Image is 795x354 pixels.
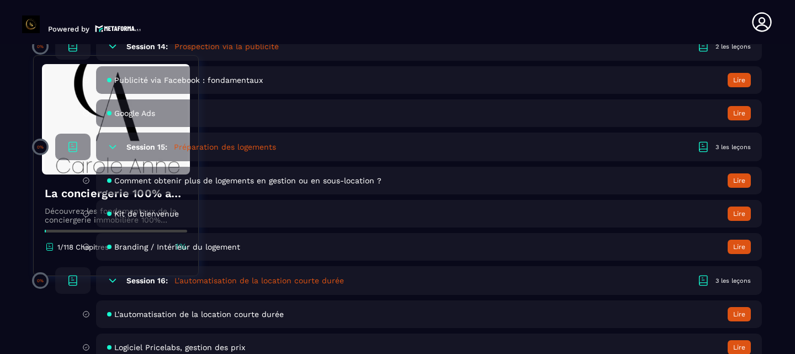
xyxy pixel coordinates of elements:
img: logo-branding [22,15,40,33]
h6: Session 16: [126,276,168,285]
div: 2 les leçons [715,43,751,51]
p: 0% [37,278,44,283]
div: 3 les leçons [715,277,751,285]
button: Lire [728,240,751,254]
p: Powered by [48,25,89,33]
span: Publicité via Facebook : fondamentaux [114,76,263,84]
p: 0% [37,145,44,150]
p: 0% [37,44,44,49]
span: Kit de bienvenue [114,209,179,218]
span: L'automatisation de la location courte durée [114,310,284,319]
span: Logiciel Pricelabs, gestion des prix [114,343,245,352]
img: logo [95,24,141,33]
button: Lire [728,307,751,321]
span: Google Ads [114,109,155,118]
img: banner [42,64,190,175]
h4: La conciergerie 100% automatisée [45,186,187,201]
h5: Prospection via la publicité [174,41,279,52]
button: Lire [728,73,751,87]
p: 1/118 Chapitres [57,243,109,251]
span: Comment obtenir plus de logements en gestion ou en sous-location ? [114,176,381,185]
button: Lire [728,173,751,188]
div: 3 les leçons [715,143,751,151]
button: Lire [728,207,751,221]
span: Branding / Intérieur du logement [114,242,240,251]
h6: Session 14: [126,42,168,51]
h5: L'automatisation de la location courte durée [174,275,344,286]
h5: Préparation des logements [174,141,276,152]
h6: Session 15: [126,142,167,151]
p: Découvrez les fondamentaux de la conciergerie immobilière 100% automatisée. Cette formation est c... [45,207,187,224]
button: Lire [728,106,751,120]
